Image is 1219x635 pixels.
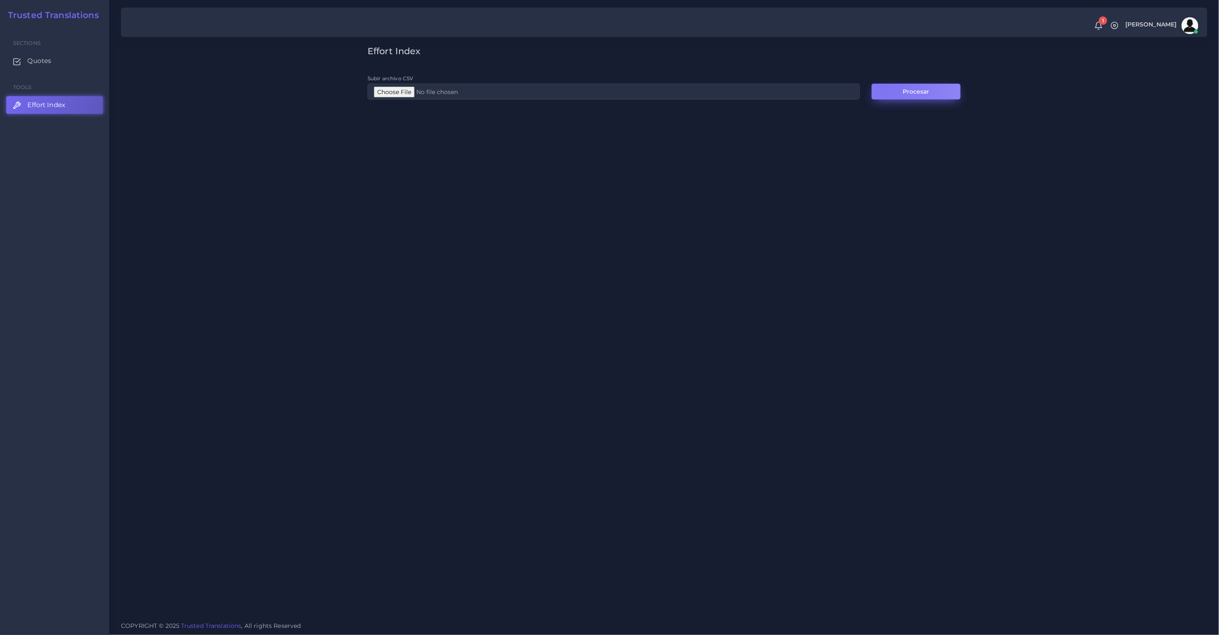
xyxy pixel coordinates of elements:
span: COPYRIGHT © 2025 [121,622,301,630]
span: , All rights Reserved [242,622,301,630]
span: [PERSON_NAME] [1125,21,1177,27]
label: Subir archivo CSV [368,75,413,82]
a: Effort Index [6,96,103,114]
span: Sections [13,40,41,46]
span: Effort Index [27,100,65,110]
a: 1 [1091,21,1106,30]
button: Procesar [872,84,961,100]
span: Quotes [27,56,51,66]
a: [PERSON_NAME]avatar [1121,17,1201,34]
h3: Effort Index [368,46,961,56]
a: Trusted Translations [181,622,242,630]
img: avatar [1182,17,1198,34]
span: 1 [1099,16,1107,25]
a: Trusted Translations [2,10,99,20]
span: Tools [13,84,32,90]
a: Quotes [6,52,103,70]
